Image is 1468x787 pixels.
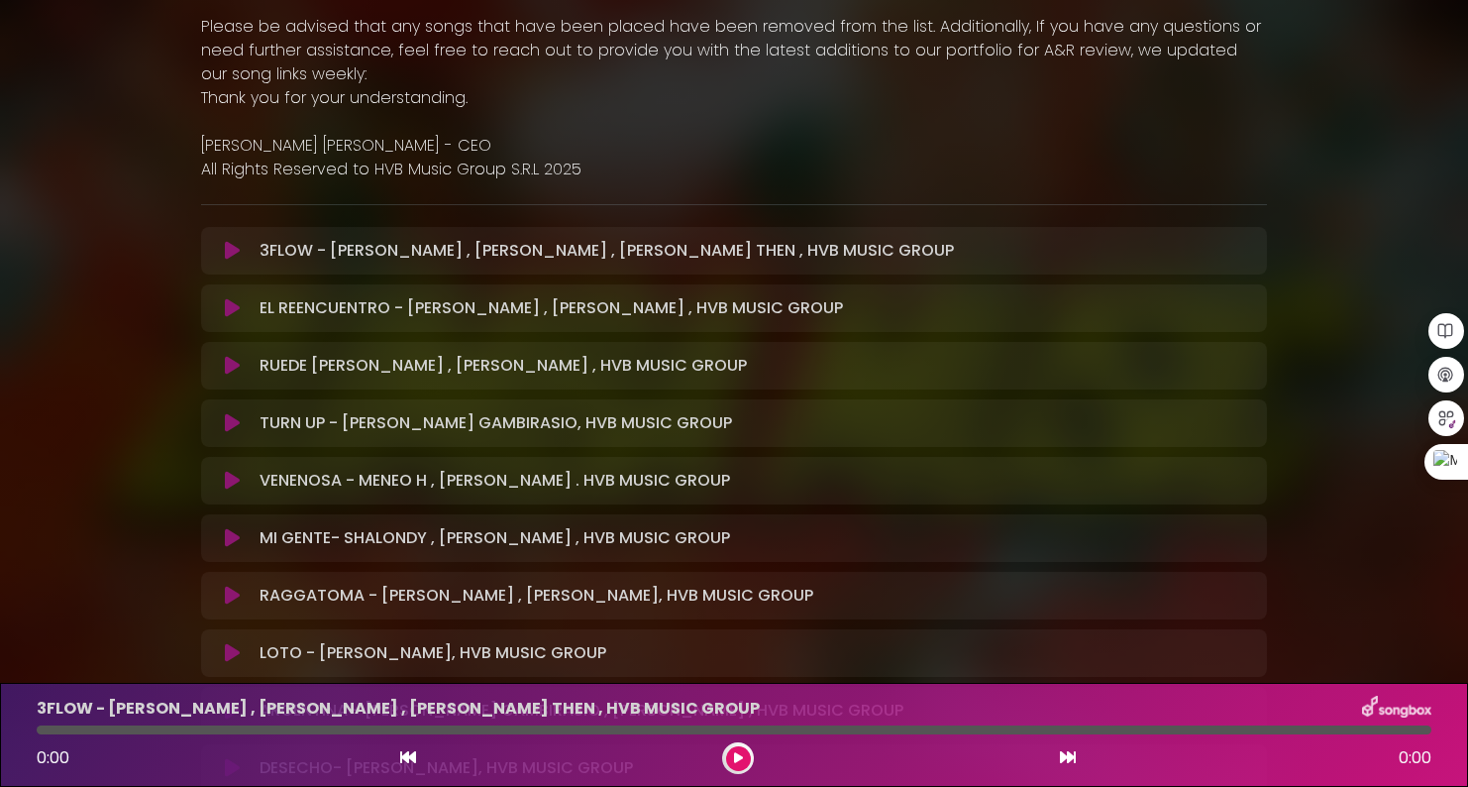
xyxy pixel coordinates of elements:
[37,697,760,721] p: 3FLOW - [PERSON_NAME] , [PERSON_NAME] , [PERSON_NAME] THEN , HVB MUSIC GROUP
[201,15,1267,86] p: Please be advised that any songs that have been placed have been removed from the list. Additiona...
[1399,746,1431,770] span: 0:00
[260,469,730,493] p: VENENOSA - MENEO H , [PERSON_NAME] . HVB MUSIC GROUP
[260,526,730,550] p: MI GENTE- SHALONDY , [PERSON_NAME] , HVB MUSIC GROUP
[260,584,813,608] p: RAGGATOMA - [PERSON_NAME] , [PERSON_NAME], HVB MUSIC GROUP
[260,354,747,378] p: RUEDE [PERSON_NAME] , [PERSON_NAME] , HVB MUSIC GROUP
[201,86,1267,110] p: Thank you for your understanding.
[260,641,606,665] p: LOTO - [PERSON_NAME], HVB MUSIC GROUP
[201,134,1267,158] p: [PERSON_NAME] [PERSON_NAME] - CEO
[37,746,69,769] span: 0:00
[201,158,1267,181] p: All Rights Reserved to HVB Music Group S.R.L 2025
[260,239,954,263] p: 3FLOW - [PERSON_NAME] , [PERSON_NAME] , [PERSON_NAME] THEN , HVB MUSIC GROUP
[1362,696,1431,722] img: songbox-logo-white.png
[260,411,732,435] p: TURN UP - [PERSON_NAME] GAMBIRASIO, HVB MUSIC GROUP
[260,296,843,320] p: EL REENCUENTRO - [PERSON_NAME] , [PERSON_NAME] , HVB MUSIC GROUP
